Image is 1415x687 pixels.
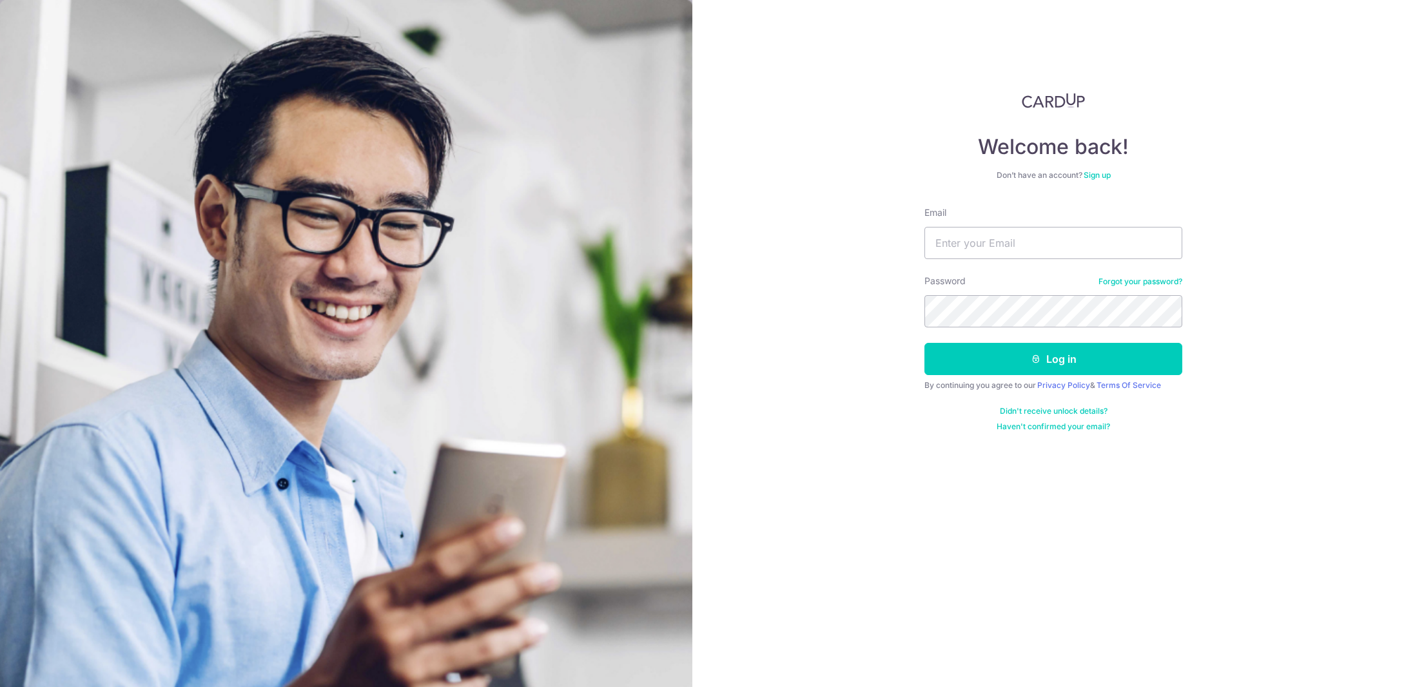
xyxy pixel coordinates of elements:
img: CardUp Logo [1022,93,1085,108]
a: Privacy Policy [1037,380,1090,390]
a: Sign up [1084,170,1111,180]
a: Haven't confirmed your email? [997,421,1110,432]
a: Forgot your password? [1098,276,1182,287]
label: Password [924,275,966,287]
div: By continuing you agree to our & [924,380,1182,391]
button: Log in [924,343,1182,375]
a: Didn't receive unlock details? [1000,406,1108,416]
h4: Welcome back! [924,134,1182,160]
div: Don’t have an account? [924,170,1182,180]
input: Enter your Email [924,227,1182,259]
a: Terms Of Service [1097,380,1161,390]
label: Email [924,206,946,219]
